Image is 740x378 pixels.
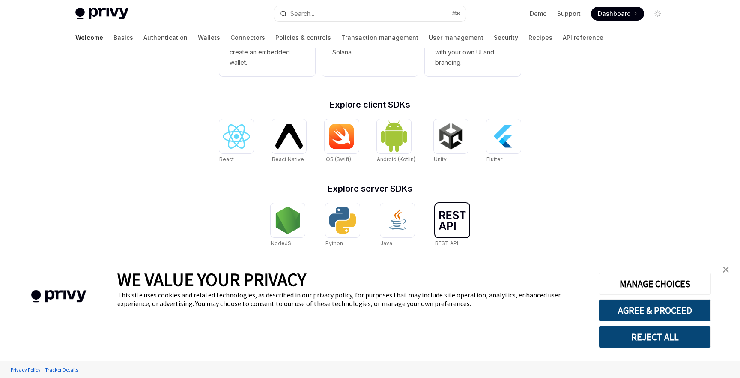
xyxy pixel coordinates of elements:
[599,326,711,348] button: REJECT ALL
[274,207,301,234] img: NodeJS
[563,27,603,48] a: API reference
[272,156,304,162] span: React Native
[435,240,458,246] span: REST API
[341,27,418,48] a: Transaction management
[9,362,43,377] a: Privacy Policy
[528,27,552,48] a: Recipes
[380,203,415,248] a: JavaJava
[75,8,128,20] img: light logo
[325,240,343,246] span: Python
[377,156,415,162] span: Android (Kotlin)
[380,120,408,152] img: Android (Kotlin)
[43,362,80,377] a: Tracker Details
[494,27,518,48] a: Security
[290,9,314,19] div: Search...
[117,291,586,308] div: This site uses cookies and related technologies, as described in our privacy policy, for purposes...
[274,6,466,21] button: Open search
[439,211,466,230] img: REST API
[599,299,711,321] button: AGREE & PROCEED
[557,9,581,18] a: Support
[223,124,250,149] img: React
[328,123,355,149] img: iOS (Swift)
[219,184,521,193] h2: Explore server SDKs
[117,268,306,291] span: WE VALUE YOUR PRIVACY
[591,7,644,21] a: Dashboard
[723,267,729,273] img: close banner
[271,240,291,246] span: NodeJS
[143,27,188,48] a: Authentication
[325,203,360,248] a: PythonPython
[219,119,254,164] a: ReactReact
[530,9,547,18] a: Demo
[325,156,351,162] span: iOS (Swift)
[434,156,447,162] span: Unity
[599,273,711,295] button: MANAGE CHOICES
[325,119,359,164] a: iOS (Swift)iOS (Swift)
[272,119,306,164] a: React NativeReact Native
[198,27,220,48] a: Wallets
[329,207,356,234] img: Python
[434,119,468,164] a: UnityUnity
[275,124,303,148] img: React Native
[271,203,305,248] a: NodeJSNodeJS
[380,240,392,246] span: Java
[275,27,331,48] a: Policies & controls
[219,156,234,162] span: React
[377,119,415,164] a: Android (Kotlin)Android (Kotlin)
[651,7,665,21] button: Toggle dark mode
[429,27,483,48] a: User management
[717,261,734,278] a: close banner
[486,119,521,164] a: FlutterFlutter
[113,27,133,48] a: Basics
[230,27,265,48] a: Connectors
[598,9,631,18] span: Dashboard
[384,207,411,234] img: Java
[13,278,104,315] img: company logo
[435,203,469,248] a: REST APIREST API
[219,100,521,109] h2: Explore client SDKs
[486,156,502,162] span: Flutter
[452,10,461,17] span: ⌘ K
[437,123,465,150] img: Unity
[75,27,103,48] a: Welcome
[490,123,517,150] img: Flutter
